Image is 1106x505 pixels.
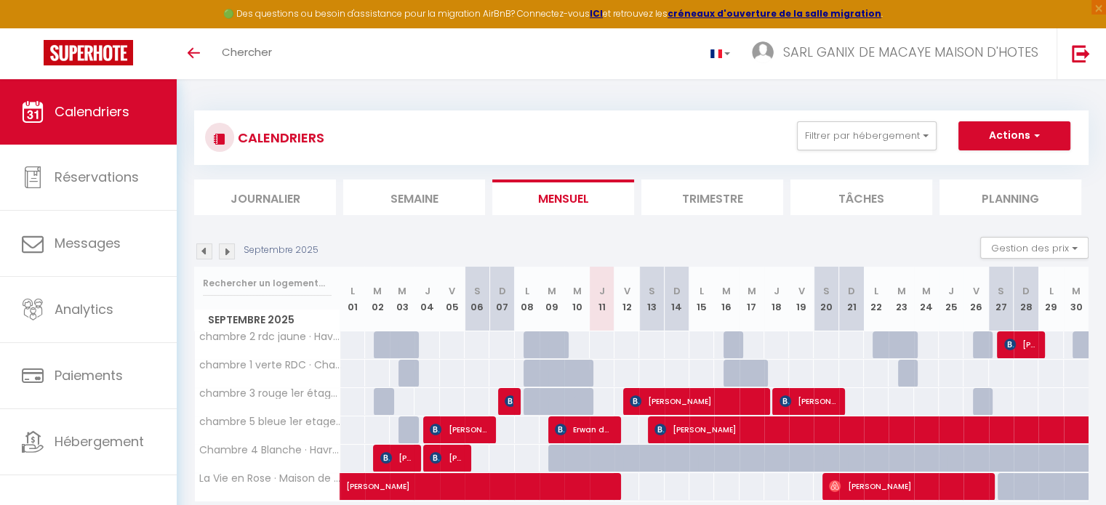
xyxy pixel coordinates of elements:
th: 15 [689,267,714,331]
th: 03 [390,267,414,331]
abbr: M [722,284,731,298]
abbr: L [700,284,704,298]
th: 08 [515,267,540,331]
th: 14 [665,267,689,331]
span: chambre 2 rdc jaune · Havre de Paix pour 2 pers-Vue Pyrénées-Pdj compris [197,331,342,342]
a: Chercher [211,28,283,79]
th: 17 [740,267,764,331]
span: La Vie en Rose · Maison de charme à [GEOGRAPHIC_DATA] [197,473,342,484]
abbr: V [624,284,630,298]
abbr: D [499,284,506,298]
span: [PERSON_NAME] [829,472,985,500]
abbr: J [774,284,780,298]
abbr: S [998,284,1004,298]
span: Réservations [55,168,139,186]
span: Septembre 2025 [195,310,340,331]
a: créneaux d'ouverture de la salle migration [668,7,881,20]
abbr: S [823,284,830,298]
abbr: L [1049,284,1053,298]
th: 25 [939,267,963,331]
abbr: J [425,284,430,298]
span: Calendriers [55,102,129,121]
span: SARL GANIX DE MACAYE MAISON D'HOTES [783,43,1038,61]
input: Rechercher un logement... [203,270,332,296]
li: Planning [939,179,1081,215]
span: [PERSON_NAME] [1004,331,1037,358]
th: 01 [340,267,365,331]
abbr: V [973,284,979,298]
span: Chercher [222,44,272,60]
abbr: M [572,284,581,298]
li: Journalier [194,179,336,215]
abbr: J [948,284,954,298]
th: 04 [414,267,439,331]
abbr: M [398,284,406,298]
li: Mensuel [492,179,634,215]
span: [PERSON_NAME] [505,387,513,415]
abbr: D [1022,284,1030,298]
abbr: L [874,284,878,298]
th: 11 [590,267,614,331]
th: 23 [889,267,913,331]
abbr: M [548,284,556,298]
span: chambre 5 bleue 1er etage · Havre de Paix pour 2 pers-Sdb-Pdj compris [197,416,342,427]
th: 16 [714,267,739,331]
span: [PERSON_NAME] [346,465,714,493]
button: Ouvrir le widget de chat LiveChat [12,6,55,49]
th: 05 [440,267,465,331]
abbr: S [474,284,481,298]
span: Paiements [55,366,123,384]
th: 29 [1038,267,1063,331]
th: 12 [614,267,639,331]
abbr: L [525,284,529,298]
span: [PERSON_NAME] [380,444,413,472]
abbr: M [897,284,906,298]
span: Chambre 4 Blanche · Havre de Paix pour 2 pers-Vue Pyrénées-Pdj compris [197,445,342,456]
span: [PERSON_NAME] [630,387,761,415]
abbr: L [350,284,355,298]
h3: CALENDRIERS [234,121,324,154]
abbr: M [748,284,756,298]
img: logout [1072,44,1090,62]
th: 09 [540,267,564,331]
p: Septembre 2025 [244,243,318,257]
th: 22 [864,267,889,331]
th: 07 [489,267,514,331]
li: Trimestre [641,179,783,215]
abbr: M [1072,284,1081,298]
th: 27 [989,267,1014,331]
th: 18 [764,267,789,331]
th: 30 [1064,267,1089,331]
th: 20 [814,267,838,331]
abbr: J [599,284,605,298]
th: 10 [564,267,589,331]
abbr: M [922,284,931,298]
abbr: S [649,284,655,298]
img: Super Booking [44,40,133,65]
a: ... SARL GANIX DE MACAYE MAISON D'HOTES [741,28,1057,79]
th: 02 [365,267,390,331]
li: Tâches [790,179,932,215]
abbr: M [373,284,382,298]
th: 24 [914,267,939,331]
img: ... [752,41,774,63]
abbr: V [798,284,805,298]
span: Analytics [55,300,113,318]
abbr: V [449,284,455,298]
a: ICI [590,7,603,20]
span: Messages [55,234,121,252]
span: Hébergement [55,432,144,451]
abbr: D [848,284,855,298]
abbr: D [673,284,681,298]
span: chambre 3 rouge 1er étage · Havre de Paix pour 2 pers-Vue Pyrénées-Pdj compris [197,388,342,399]
th: 19 [789,267,814,331]
button: Actions [958,121,1070,150]
span: [PERSON_NAME] [430,416,487,443]
th: 28 [1014,267,1038,331]
a: [PERSON_NAME] [340,473,365,501]
span: chambre 1 verte RDC · Chambre de Charme pour 2 pers-Pdj compris (PMR) [197,360,342,371]
button: Gestion des prix [980,237,1089,259]
th: 26 [963,267,988,331]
